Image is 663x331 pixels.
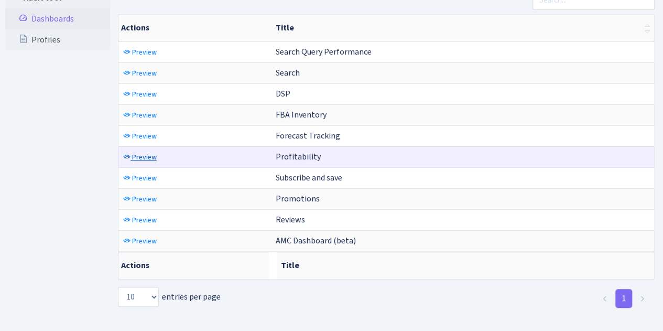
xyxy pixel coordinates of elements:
[132,194,157,204] span: Preview
[271,15,654,41] th: Title : activate to sort column ascending
[121,44,159,60] a: Preview
[276,235,356,246] span: AMC Dashboard (beta)
[118,252,269,279] th: Actions
[132,173,157,183] span: Preview
[121,149,159,165] a: Preview
[132,236,157,246] span: Preview
[276,67,300,78] span: Search
[121,191,159,207] a: Preview
[132,131,157,141] span: Preview
[276,109,327,120] span: FBA Inventory
[276,172,342,183] span: Subscribe and save
[121,212,159,228] a: Preview
[121,128,159,144] a: Preview
[276,214,305,225] span: Reviews
[276,151,321,162] span: Profitability
[121,170,159,186] a: Preview
[276,193,320,204] span: Promotions
[5,29,110,50] a: Profiles
[5,8,110,29] a: Dashboards
[276,88,290,99] span: DSP
[118,287,221,307] label: entries per page
[132,89,157,99] span: Preview
[121,86,159,102] a: Preview
[277,252,654,279] th: Title
[118,287,159,307] select: entries per page
[615,289,632,308] a: 1
[132,110,157,120] span: Preview
[132,215,157,225] span: Preview
[132,47,157,57] span: Preview
[276,46,372,57] span: Search Query Performance
[132,68,157,78] span: Preview
[121,233,159,249] a: Preview
[276,130,340,141] span: Forecast Tracking
[132,152,157,162] span: Preview
[121,107,159,123] a: Preview
[118,15,271,41] th: Actions
[121,65,159,81] a: Preview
